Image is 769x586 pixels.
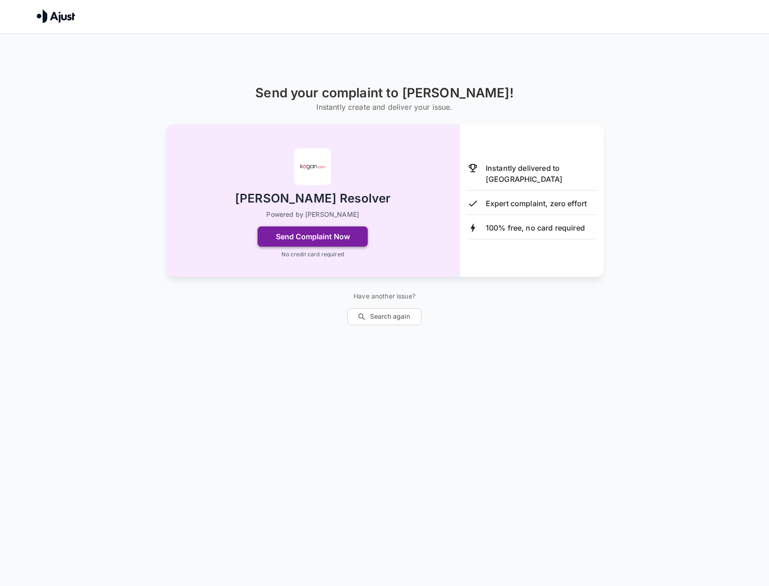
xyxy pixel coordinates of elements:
[348,308,421,325] button: Search again
[255,101,514,113] h6: Instantly create and deliver your issue.
[294,148,331,185] img: Kogan
[37,9,75,23] img: Ajust
[348,292,421,301] p: Have another issue?
[258,226,368,247] button: Send Complaint Now
[266,210,359,219] p: Powered by [PERSON_NAME]
[255,85,514,101] h1: Send your complaint to [PERSON_NAME]!
[486,163,596,185] p: Instantly delivered to [GEOGRAPHIC_DATA]
[281,250,343,259] p: No credit card required
[486,222,585,233] p: 100% free, no card required
[235,191,390,207] h2: [PERSON_NAME] Resolver
[486,198,587,209] p: Expert complaint, zero effort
